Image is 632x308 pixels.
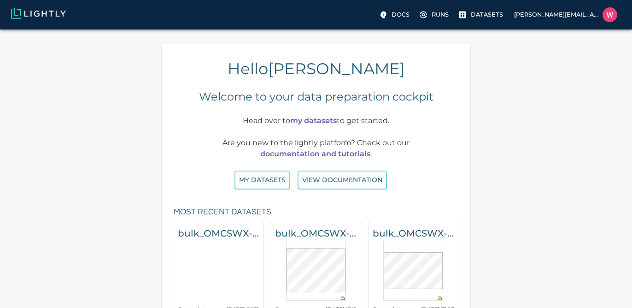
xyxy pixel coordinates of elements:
h6: bulk_OMCSWX-2_from_[DATE]_to_2025-10-07_2025-10-11_16-07-53 [178,226,259,241]
p: Runs [432,10,449,19]
h5: Welcome to your data preparation cockpit [199,89,433,104]
img: William Maio [603,7,617,22]
p: Docs [392,10,410,19]
h6: bulk_OMCSWX-2_from_[DATE]_to_2025-09-30_2025-10-04_00-00-34-crops-bounding_box [275,226,357,241]
a: documentation and tutorials [260,149,370,158]
p: Datasets [471,10,503,19]
p: Are you new to the lightly platform? Check out our . [194,137,438,160]
a: View documentation [298,175,387,184]
p: [PERSON_NAME][EMAIL_ADDRESS][PERSON_NAME] [514,10,599,19]
h4: Hello [PERSON_NAME] [169,59,463,78]
h6: Most recent datasets [174,205,271,219]
h6: bulk_OMCSWX-2_from_[DATE]_to_2025-09-30_2025-10-04_00-00-34 [373,226,454,241]
img: Lightly [11,8,66,19]
a: My Datasets [234,175,290,184]
p: Head over to to get started. [194,115,438,126]
a: my datasets [290,116,337,125]
label: Runs [417,7,452,22]
label: Datasets [456,7,507,22]
button: My Datasets [234,171,290,190]
label: Docs [377,7,413,22]
label: [PERSON_NAME][EMAIL_ADDRESS][PERSON_NAME]William Maio [510,5,621,25]
button: View documentation [298,171,387,190]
